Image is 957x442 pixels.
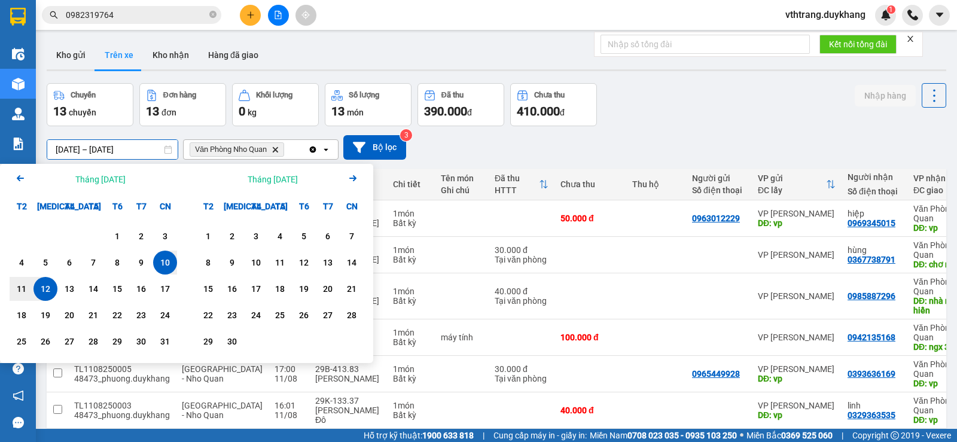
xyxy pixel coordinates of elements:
[53,104,66,118] span: 13
[758,291,836,301] div: VP [PERSON_NAME]
[343,135,406,160] button: Bộ lọc
[33,194,57,218] div: [MEDICAL_DATA]
[33,251,57,275] div: Choose Thứ Ba, tháng 08 5 2025. It's available.
[848,410,895,420] div: 0329363535
[196,251,220,275] div: Choose Thứ Hai, tháng 09 8 2025. It's available.
[57,251,81,275] div: Choose Thứ Tư, tháng 08 6 2025. It's available.
[752,169,842,200] th: Toggle SortBy
[495,286,548,296] div: 40.000 đ
[287,144,288,156] input: Selected Văn Phòng Nho Quan .
[560,179,620,189] div: Chưa thu
[560,108,565,117] span: đ
[346,171,360,185] svg: Arrow Right
[13,417,24,428] span: message
[441,185,483,195] div: Ghi chú
[441,173,483,183] div: Tên món
[758,364,836,374] div: VP [PERSON_NAME]
[81,277,105,301] div: Choose Thứ Năm, tháng 08 14 2025. It's available.
[244,224,268,248] div: Choose Thứ Tư, tháng 09 3 2025. It's available.
[848,245,901,255] div: hùng
[224,255,240,270] div: 9
[209,10,217,21] span: close-circle
[133,255,150,270] div: 9
[248,255,264,270] div: 10
[109,229,126,243] div: 1
[393,410,429,420] div: Bất kỳ
[47,41,95,69] button: Kho gửi
[560,406,620,415] div: 40.000 đ
[10,194,33,218] div: T2
[692,185,746,195] div: Số điện thoại
[272,146,279,153] svg: Delete
[61,308,78,322] div: 20
[758,410,836,420] div: DĐ: vp
[157,282,173,296] div: 17
[224,229,240,243] div: 2
[248,108,257,117] span: kg
[57,330,81,353] div: Choose Thứ Tư, tháng 08 27 2025. It's available.
[887,5,895,14] sup: 1
[495,255,548,264] div: Tại văn phòng
[57,303,81,327] div: Choose Thứ Tư, tháng 08 20 2025. It's available.
[10,330,33,353] div: Choose Thứ Hai, tháng 08 25 2025. It's available.
[268,224,292,248] div: Choose Thứ Năm, tháng 09 4 2025. It's available.
[315,396,381,406] div: 29K-133.37
[929,5,950,26] button: caret-down
[400,129,412,141] sup: 3
[133,334,150,349] div: 30
[157,229,173,243] div: 3
[292,194,316,218] div: T6
[934,10,945,20] span: caret-down
[246,11,255,19] span: plus
[275,364,303,374] div: 17:00
[196,194,220,218] div: T2
[196,303,220,327] div: Choose Thứ Hai, tháng 09 22 2025. It's available.
[74,410,170,420] div: 48473_phuong.duykhang
[692,369,740,379] div: 0965449928
[85,255,102,270] div: 7
[855,85,916,106] button: Nhập hàng
[292,303,316,327] div: Choose Thứ Sáu, tháng 09 26 2025. It's available.
[292,251,316,275] div: Choose Thứ Sáu, tháng 09 12 2025. It's available.
[10,8,26,26] img: logo-vxr
[33,330,57,353] div: Choose Thứ Ba, tháng 08 26 2025. It's available.
[441,333,483,342] div: máy tính
[495,374,548,383] div: Tại văn phòng
[220,251,244,275] div: Choose Thứ Ba, tháng 09 9 2025. It's available.
[319,308,336,322] div: 27
[319,255,336,270] div: 13
[200,282,217,296] div: 15
[220,303,244,327] div: Choose Thứ Ba, tháng 09 23 2025. It's available.
[239,104,245,118] span: 0
[71,91,96,99] div: Chuyến
[758,173,826,183] div: VP gửi
[153,224,177,248] div: Choose Chủ Nhật, tháng 08 3 2025. It's available.
[590,429,737,442] span: Miền Nam
[848,187,901,196] div: Số điện thoại
[37,282,54,296] div: 12
[139,83,226,126] button: Đơn hàng13đơn
[129,224,153,248] div: Choose Thứ Bảy, tháng 08 2 2025. It's available.
[129,330,153,353] div: Choose Thứ Bảy, tháng 08 30 2025. It's available.
[244,277,268,301] div: Choose Thứ Tư, tháng 09 17 2025. It's available.
[295,308,312,322] div: 26
[829,38,887,51] span: Kết nối tổng đài
[109,282,126,296] div: 15
[13,390,24,401] span: notification
[272,229,288,243] div: 4
[109,308,126,322] div: 22
[13,171,28,185] svg: Arrow Left
[489,169,554,200] th: Toggle SortBy
[133,308,150,322] div: 23
[393,245,429,255] div: 1 món
[343,308,360,322] div: 28
[316,277,340,301] div: Choose Thứ Bảy, tháng 09 20 2025. It's available.
[153,194,177,218] div: CN
[244,303,268,327] div: Choose Thứ Tư, tháng 09 24 2025. It's available.
[316,251,340,275] div: Choose Thứ Bảy, tháng 09 13 2025. It's available.
[85,334,102,349] div: 28
[493,429,587,442] span: Cung cấp máy in - giấy in:
[758,218,836,228] div: DĐ: vp
[248,173,298,185] div: Tháng [DATE]
[319,229,336,243] div: 6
